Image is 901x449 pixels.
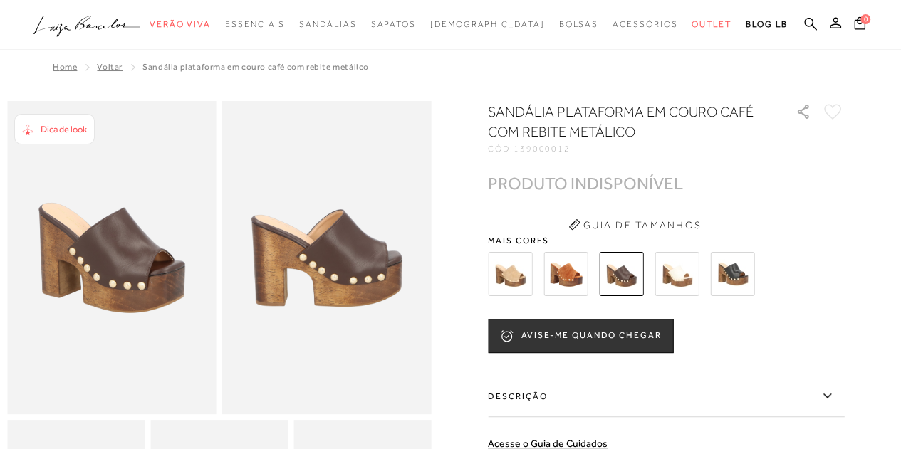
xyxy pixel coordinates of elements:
[613,19,677,29] span: Acessórios
[430,19,545,29] span: [DEMOGRAPHIC_DATA]
[710,252,754,296] img: SANDÁLIA PLATAFORMA EM COURO PRETO COM REBITE METÁLICO
[746,11,787,38] a: BLOG LB
[543,252,588,296] img: SANDÁLIA PLATAFORMA EM CAMURÇA CARAMELO COM REBITE METÁLICO
[655,252,699,296] img: SANDÁLIA PLATAFORMA EM COURO OFF WHITE COM REBITE METÁLICO
[488,438,608,449] a: Acesse o Guia de Cuidados
[225,11,285,38] a: noSubCategoriesText
[488,144,773,153] div: CÓD:
[53,62,77,72] a: Home
[488,376,844,417] label: Descrição
[370,19,415,29] span: Sapatos
[558,11,598,38] a: noSubCategoriesText
[746,19,787,29] span: BLOG LB
[41,124,87,134] span: Dica de look
[225,19,285,29] span: Essenciais
[150,11,211,38] a: noSubCategoriesText
[299,19,356,29] span: Sandálias
[488,252,532,296] img: SANDÁLIA PLATAFORMA EM CAMURÇA BEGE TITÂNIO COM REBITE METÁLICO
[488,102,755,142] h1: SANDÁLIA PLATAFORMA EM COURO CAFÉ COM REBITE METÁLICO
[613,11,677,38] a: noSubCategoriesText
[599,252,643,296] img: SANDÁLIA PLATAFORMA EM COURO CAFÉ COM REBITE METÁLICO
[488,236,844,245] span: Mais cores
[488,319,673,353] button: AVISE-ME QUANDO CHEGAR
[692,19,731,29] span: Outlet
[692,11,731,38] a: noSubCategoriesText
[430,11,545,38] a: noSubCategoriesText
[850,16,870,35] button: 0
[97,62,123,72] a: Voltar
[514,144,571,154] span: 139000012
[558,19,598,29] span: Bolsas
[142,62,369,72] span: SANDÁLIA PLATAFORMA EM COURO CAFÉ COM REBITE METÁLICO
[299,11,356,38] a: noSubCategoriesText
[222,101,432,414] img: image
[563,213,706,236] button: Guia de Tamanhos
[370,11,415,38] a: noSubCategoriesText
[860,14,870,24] span: 0
[150,19,211,29] span: Verão Viva
[488,176,683,191] div: PRODUTO INDISPONÍVEL
[7,101,217,414] img: image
